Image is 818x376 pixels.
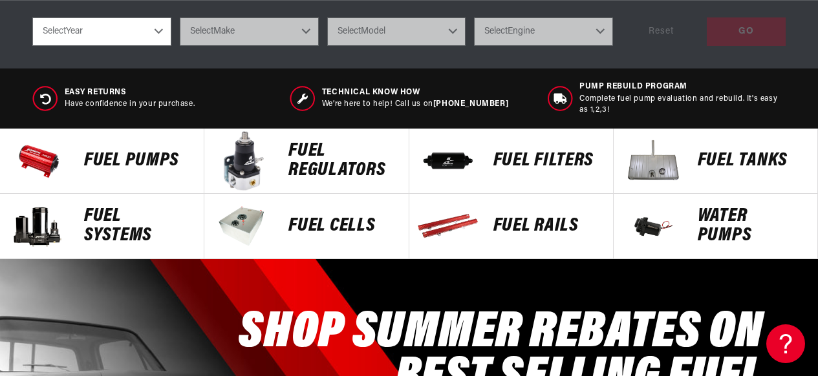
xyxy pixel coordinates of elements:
p: Water Pumps [698,207,804,245]
p: Fuel Pumps [84,151,191,171]
p: FUEL Rails [493,216,600,236]
a: [PHONE_NUMBER] [433,100,508,108]
a: Water Pumps Water Pumps [614,194,818,259]
img: FUEL Rails [416,194,480,258]
p: We’re here to help! Call us on [322,99,508,110]
p: Fuel Systems [84,207,191,245]
a: FUEL FILTERS FUEL FILTERS [409,129,614,194]
img: Fuel Systems [6,194,71,258]
span: Easy Returns [65,87,195,98]
img: FUEL Cells [211,194,275,258]
p: Have confidence in your purchase. [65,99,195,110]
img: FUEL FILTERS [416,129,480,193]
p: Complete fuel pump evaluation and rebuild. It's easy as 1,2,3! [579,94,786,116]
span: Pump Rebuild program [579,81,786,92]
a: Fuel Tanks Fuel Tanks [614,129,818,194]
select: Year [32,17,171,46]
p: FUEL Cells [288,216,395,236]
img: Fuel Tanks [620,129,685,193]
p: FUEL FILTERS [493,151,600,171]
img: Fuel Pumps [6,129,71,193]
p: FUEL REGULATORS [288,141,395,180]
img: Water Pumps [620,194,685,258]
a: FUEL Cells FUEL Cells [204,194,409,259]
a: FUEL REGULATORS FUEL REGULATORS [204,129,409,194]
p: Fuel Tanks [698,151,804,171]
span: Technical Know How [322,87,508,98]
a: FUEL Rails FUEL Rails [409,194,614,259]
img: FUEL REGULATORS [211,129,275,193]
select: Engine [474,17,613,46]
select: Make [180,17,319,46]
select: Model [327,17,466,46]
